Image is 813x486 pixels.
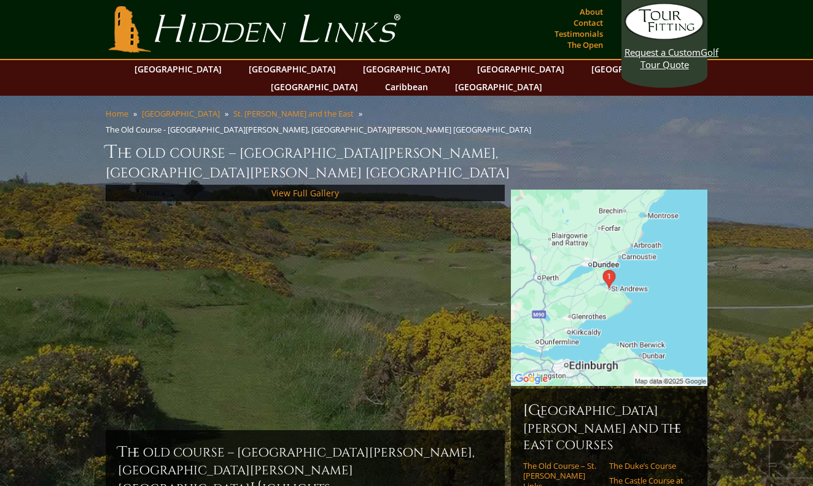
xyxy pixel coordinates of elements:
li: The Old Course - [GEOGRAPHIC_DATA][PERSON_NAME], [GEOGRAPHIC_DATA][PERSON_NAME] [GEOGRAPHIC_DATA] [106,124,536,135]
a: [GEOGRAPHIC_DATA] [585,60,685,78]
a: Testimonials [551,25,606,42]
a: View Full Gallery [271,187,339,199]
a: St. [PERSON_NAME] and the East [233,108,354,119]
a: The Duke’s Course [609,461,687,471]
a: [GEOGRAPHIC_DATA] [449,78,548,96]
a: [GEOGRAPHIC_DATA] [471,60,570,78]
a: About [577,3,606,20]
a: [GEOGRAPHIC_DATA] [265,78,364,96]
a: [GEOGRAPHIC_DATA] [128,60,228,78]
h1: The Old Course – [GEOGRAPHIC_DATA][PERSON_NAME], [GEOGRAPHIC_DATA][PERSON_NAME] [GEOGRAPHIC_DATA] [106,140,707,182]
img: Google Map of St Andrews Links, St Andrews, United Kingdom [511,190,707,386]
a: Request a CustomGolf Tour Quote [624,3,704,71]
a: Contact [570,14,606,31]
span: Request a Custom [624,46,701,58]
a: [GEOGRAPHIC_DATA] [243,60,342,78]
a: Home [106,108,128,119]
a: The Open [564,36,606,53]
a: [GEOGRAPHIC_DATA] [357,60,456,78]
a: [GEOGRAPHIC_DATA] [142,108,220,119]
h6: [GEOGRAPHIC_DATA][PERSON_NAME] and the East Courses [523,401,695,453]
a: Caribbean [379,78,434,96]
